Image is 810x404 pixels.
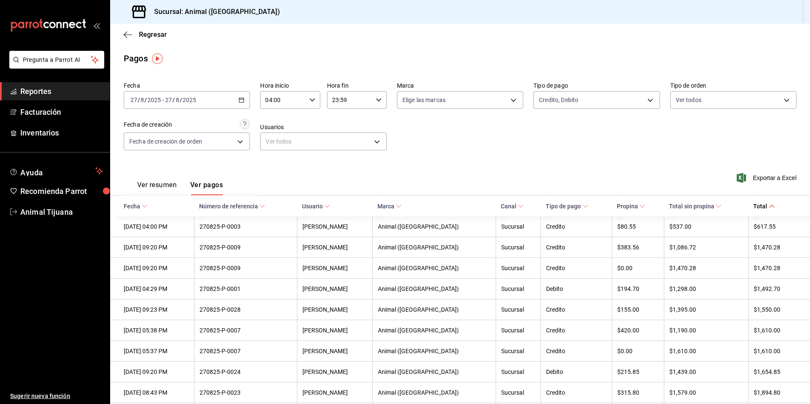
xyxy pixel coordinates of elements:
span: Ayuda [20,166,92,176]
div: [DATE] 04:00 PM [124,223,189,230]
div: 270825-P-0001 [200,285,292,292]
div: [PERSON_NAME] [302,389,367,396]
span: Fecha de creación de orden [129,137,202,146]
div: $537.00 [669,223,743,230]
div: [PERSON_NAME] [302,223,367,230]
div: Animal ([GEOGRAPHIC_DATA]) [378,285,491,292]
div: 270825-P-0009 [200,265,292,271]
label: Tipo de orden [670,83,796,89]
span: Propina [617,203,645,210]
div: $80.55 [617,223,659,230]
div: $1,579.00 [669,389,743,396]
span: Pregunta a Parrot AI [23,55,91,64]
div: 270825-P-0028 [200,306,292,313]
button: Ver pagos [190,181,223,195]
div: Ver todos [260,133,386,150]
label: Hora fin [327,83,387,89]
span: - [162,97,164,103]
span: Usuario [302,203,330,210]
div: Sucursal [501,265,535,271]
div: [PERSON_NAME] [302,285,367,292]
div: $1,470.28 [754,244,796,251]
div: $1,439.00 [669,368,743,375]
div: [DATE] 04:29 PM [124,285,189,292]
div: Credito [546,306,606,313]
div: 270825-P-0003 [200,223,292,230]
span: Reportes [20,86,103,97]
div: [DATE] 09:20 PM [124,368,189,375]
div: [DATE] 09:20 PM [124,265,189,271]
div: Credito [546,348,606,354]
span: Tipo de pago [546,203,588,210]
span: / [138,97,140,103]
div: Animal ([GEOGRAPHIC_DATA]) [378,244,491,251]
input: ---- [182,97,197,103]
div: 270825-P-0007 [200,327,292,334]
span: Elige las marcas [402,96,446,104]
input: -- [175,97,180,103]
div: $1,492.70 [754,285,796,292]
div: $1,395.00 [669,306,743,313]
img: Tooltip marker [152,53,163,64]
div: Fecha de creación [124,120,172,129]
div: [DATE] 09:23 PM [124,306,189,313]
div: Sucursal [501,368,535,375]
div: [PERSON_NAME] [302,348,367,354]
div: Animal ([GEOGRAPHIC_DATA]) [378,327,491,334]
div: Credito [546,244,606,251]
div: $1,086.72 [669,244,743,251]
div: Sucursal [501,223,535,230]
button: open_drawer_menu [93,22,100,29]
button: Ver resumen [137,181,177,195]
div: 270825-P-0007 [200,348,292,354]
div: $1,190.00 [669,327,743,334]
div: Animal ([GEOGRAPHIC_DATA]) [378,389,491,396]
div: $155.00 [617,306,659,313]
div: $1,610.00 [669,348,743,354]
div: [DATE] 05:38 PM [124,327,189,334]
div: $617.55 [754,223,796,230]
span: Total [753,203,774,210]
span: / [172,97,175,103]
div: Credito [546,389,606,396]
div: Sucursal [501,348,535,354]
div: $0.00 [617,265,659,271]
label: Tipo de pago [533,83,660,89]
span: Fecha [124,203,147,210]
div: $315.80 [617,389,659,396]
div: $0.00 [617,348,659,354]
span: / [144,97,147,103]
span: / [180,97,182,103]
a: Pregunta a Parrot AI [6,61,104,70]
span: Marca [377,203,402,210]
div: Sucursal [501,327,535,334]
div: [PERSON_NAME] [302,244,367,251]
div: $1,610.00 [754,348,796,354]
span: Canal [501,203,524,210]
span: Facturación [20,106,103,118]
div: [DATE] 08:43 PM [124,389,189,396]
div: Sucursal [501,389,535,396]
div: Animal ([GEOGRAPHIC_DATA]) [378,306,491,313]
div: 270825-P-0023 [200,389,292,396]
div: Debito [546,368,606,375]
div: 270825-P-0024 [200,368,292,375]
label: Marca [397,83,523,89]
div: $215.85 [617,368,659,375]
div: Pagos [124,52,148,65]
div: $383.56 [617,244,659,251]
div: $1,894.80 [754,389,796,396]
div: Credito [546,327,606,334]
span: Número de referencia [199,203,265,210]
div: 270825-P-0009 [200,244,292,251]
button: Exportar a Excel [738,173,796,183]
div: Sucursal [501,306,535,313]
div: $1,610.00 [754,327,796,334]
div: $194.70 [617,285,659,292]
div: [DATE] 09:20 PM [124,244,189,251]
div: Animal ([GEOGRAPHIC_DATA]) [378,265,491,271]
label: Hora inicio [260,83,320,89]
span: Regresar [139,30,167,39]
button: Regresar [124,30,167,39]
